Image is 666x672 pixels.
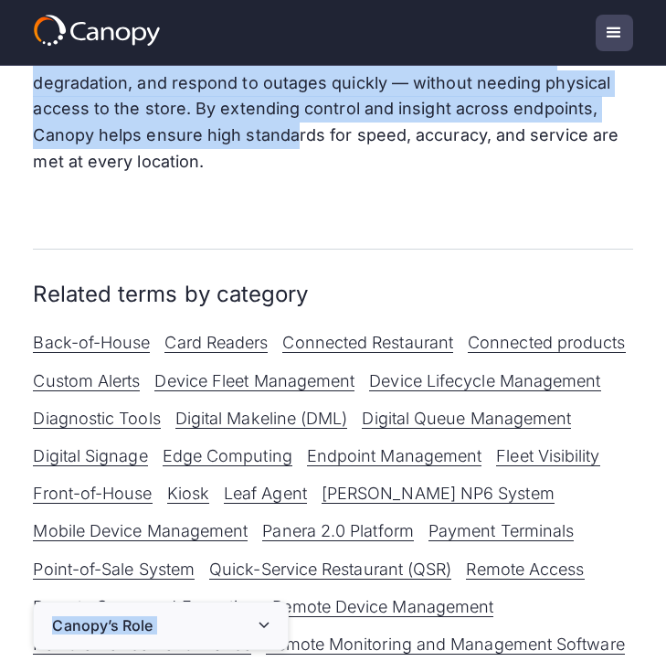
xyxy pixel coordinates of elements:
[266,635,624,655] a: Remote Monitoring and Management Software
[307,446,482,466] a: Endpoint Management
[262,521,414,541] a: Panera 2.0 Platform
[163,446,292,466] a: Edge Computing
[33,484,152,504] a: Front-of-House
[466,560,584,580] a: Remote Access
[33,279,632,310] h2: Related terms by category
[224,484,307,504] a: Leaf Agent
[362,409,571,429] a: Digital Queue Management
[282,333,453,353] a: Connected Restaurant
[33,560,195,580] a: Point-of-Sale System
[164,333,268,353] a: Card Readers
[33,333,150,353] a: Back-of-House
[272,597,493,617] a: Remote Device Management
[322,484,555,504] a: [PERSON_NAME] NP6 System
[428,521,574,541] a: Payment Terminals
[175,409,348,429] a: Digital Makeline (DML)
[33,371,140,391] a: Custom Alerts
[209,560,451,580] a: Quick-Service Restaurant (QSR)
[369,371,600,391] a: Device Lifecycle Management
[33,521,248,541] a: Mobile Device Management
[33,635,251,655] a: Remote Device Performance
[33,446,147,466] a: Digital Signage
[33,597,258,617] a: Remote Command Execution
[167,484,209,504] a: Kiosk
[52,617,153,635] div: Canopy’s Role
[154,371,354,391] a: Device Fleet Management
[496,446,599,466] a: Fleet Visibility
[596,15,632,51] div: menu
[33,409,160,429] a: Diagnostic Tools
[468,333,625,353] a: Connected products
